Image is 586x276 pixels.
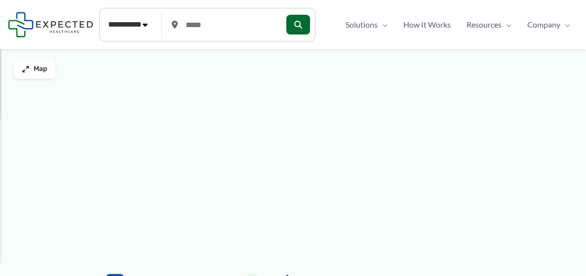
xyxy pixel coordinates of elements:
span: Menu Toggle [560,17,570,32]
img: Expected Healthcare Logo - side, dark font, small [8,12,93,37]
img: Maximize [22,65,30,73]
span: Menu Toggle [378,17,388,32]
span: Solutions [346,17,378,32]
span: How It Works [403,17,451,32]
a: How It Works [395,17,459,32]
span: Map [34,65,47,73]
span: Menu Toggle [502,17,511,32]
a: SolutionsMenu Toggle [338,17,395,32]
a: ResourcesMenu Toggle [459,17,519,32]
button: Map [14,59,55,79]
a: CompanyMenu Toggle [519,17,578,32]
span: Company [527,17,560,32]
span: Resources [467,17,502,32]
